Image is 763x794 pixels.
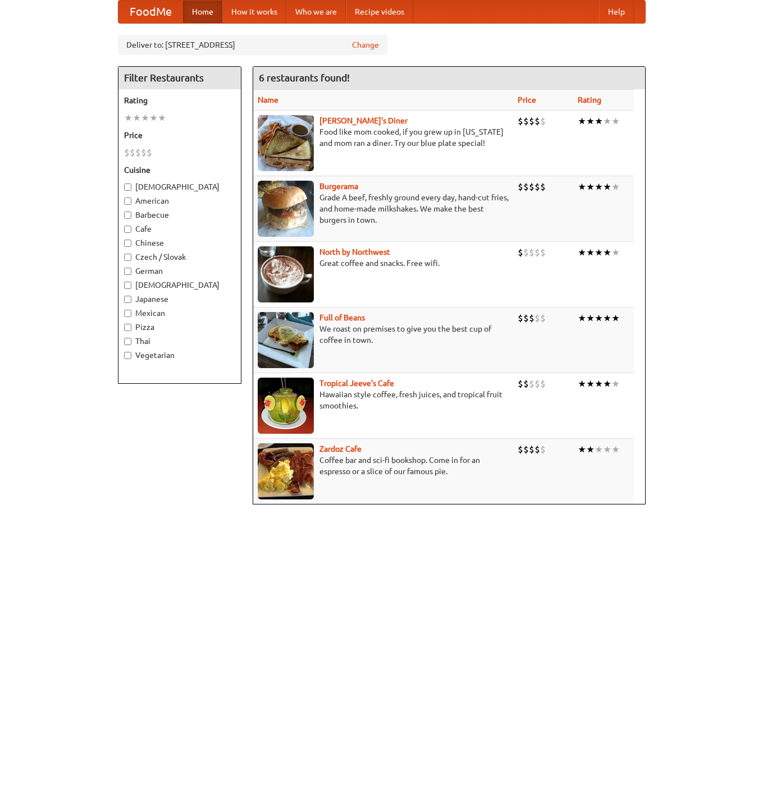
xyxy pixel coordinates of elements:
[540,443,546,456] li: $
[124,352,131,359] input: Vegetarian
[319,313,365,322] a: Full of Beans
[529,443,534,456] li: $
[586,246,595,259] li: ★
[540,378,546,390] li: $
[523,246,529,259] li: $
[534,312,540,324] li: $
[586,115,595,127] li: ★
[611,378,620,390] li: ★
[124,251,235,263] label: Czech / Slovak
[124,324,131,331] input: Pizza
[534,246,540,259] li: $
[352,39,379,51] a: Change
[540,181,546,193] li: $
[258,258,509,269] p: Great coffee and snacks. Free wifi.
[141,112,149,124] li: ★
[286,1,346,23] a: Who we are
[258,246,314,302] img: north.jpg
[124,310,131,317] input: Mexican
[124,279,235,291] label: [DEMOGRAPHIC_DATA]
[595,181,603,193] li: ★
[124,338,131,345] input: Thai
[258,126,509,149] p: Food like mom cooked, if you grew up in [US_STATE] and mom ran a diner. Try our blue plate special!
[595,312,603,324] li: ★
[258,115,314,171] img: sallys.jpg
[124,198,131,205] input: American
[595,378,603,390] li: ★
[258,378,314,434] img: jeeves.jpg
[603,443,611,456] li: ★
[258,181,314,237] img: burgerama.jpg
[124,254,131,261] input: Czech / Slovak
[611,181,620,193] li: ★
[124,209,235,221] label: Barbecue
[578,443,586,456] li: ★
[124,350,235,361] label: Vegetarian
[124,223,235,235] label: Cafe
[523,181,529,193] li: $
[124,95,235,106] h5: Rating
[611,115,620,127] li: ★
[124,268,131,275] input: German
[603,312,611,324] li: ★
[258,312,314,368] img: beans.jpg
[124,183,131,191] input: [DEMOGRAPHIC_DATA]
[124,164,235,176] h5: Cuisine
[124,265,235,277] label: German
[595,115,603,127] li: ★
[529,312,534,324] li: $
[158,112,166,124] li: ★
[124,307,235,319] label: Mexican
[578,181,586,193] li: ★
[586,312,595,324] li: ★
[611,312,620,324] li: ★
[595,443,603,456] li: ★
[141,146,147,159] li: $
[258,323,509,346] p: We roast on premises to give you the best cup of coffee in town.
[534,378,540,390] li: $
[518,312,523,324] li: $
[124,130,235,141] h5: Price
[534,181,540,193] li: $
[518,378,523,390] li: $
[258,192,509,226] p: Grade A beef, freshly ground every day, hand-cut fries, and home-made milkshakes. We make the bes...
[578,378,586,390] li: ★
[523,312,529,324] li: $
[258,443,314,499] img: zardoz.jpg
[147,146,152,159] li: $
[133,112,141,124] li: ★
[319,247,390,256] a: North by Northwest
[135,146,141,159] li: $
[529,246,534,259] li: $
[586,378,595,390] li: ★
[319,444,362,453] a: Zardoz Cafe
[518,181,523,193] li: $
[258,95,278,104] a: Name
[529,378,534,390] li: $
[603,378,611,390] li: ★
[518,246,523,259] li: $
[603,115,611,127] li: ★
[319,116,408,125] a: [PERSON_NAME]'s Diner
[124,146,130,159] li: $
[518,95,536,104] a: Price
[259,72,350,83] ng-pluralize: 6 restaurants found!
[518,443,523,456] li: $
[534,115,540,127] li: $
[540,312,546,324] li: $
[611,246,620,259] li: ★
[586,443,595,456] li: ★
[118,67,241,89] h4: Filter Restaurants
[319,182,358,191] a: Burgerama
[599,1,634,23] a: Help
[578,95,601,104] a: Rating
[523,378,529,390] li: $
[595,246,603,259] li: ★
[529,181,534,193] li: $
[578,312,586,324] li: ★
[319,379,394,388] b: Tropical Jeeve's Cafe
